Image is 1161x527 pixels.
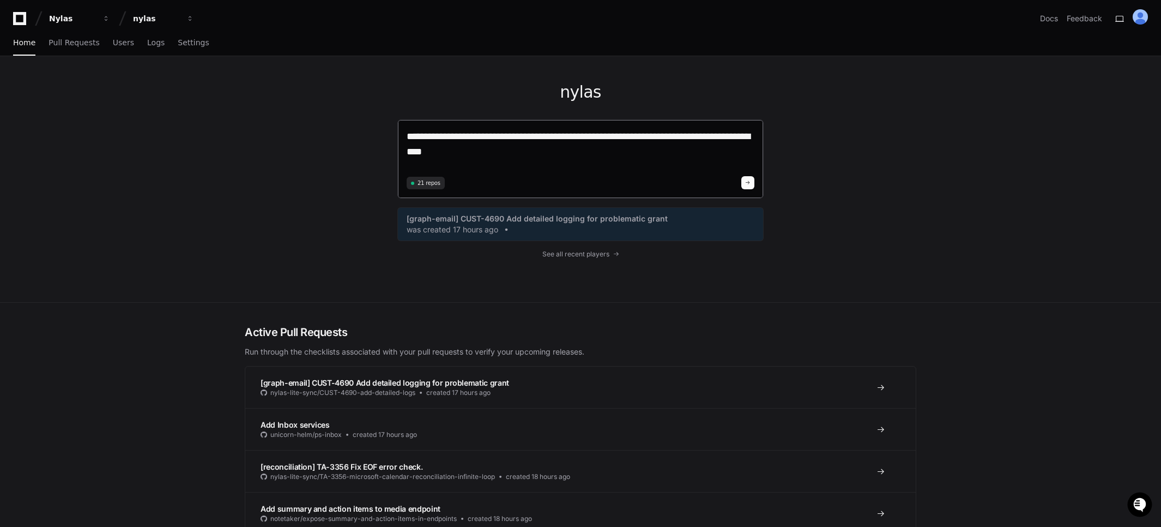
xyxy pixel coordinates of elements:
[49,13,96,24] div: Nylas
[1067,13,1102,24] button: Feedback
[261,462,422,471] span: [reconciliation] TA-3356 Fix EOF error check.
[49,31,99,56] a: Pull Requests
[147,31,165,56] a: Logs
[407,224,498,235] span: was created 17 hours ago
[245,450,916,492] a: [reconciliation] TA-3356 Fix EOF error check.nylas-lite-sync/TA-3356-microsoft-calendar-reconcili...
[11,11,33,33] img: PlayerZero
[397,82,764,102] h1: nylas
[133,13,180,24] div: nylas
[178,39,209,46] span: Settings
[147,39,165,46] span: Logs
[468,514,532,523] span: created 18 hours ago
[270,472,495,481] span: nylas-lite-sync/TA-3356-microsoft-calendar-reconciliation-infinite-loop
[245,408,916,450] a: Add Inbox servicesunicorn-helm/ps-inboxcreated 17 hours ago
[1133,9,1148,25] img: ALV-UjUTLTKDo2-V5vjG4wR1buipwogKm1wWuvNrTAMaancOL2w8d8XiYMyzUPCyapUwVg1DhQ_h_MBM3ufQigANgFbfgRVfo...
[407,213,668,224] span: [graph-email] CUST-4690 Add detailed logging for problematic grant
[11,44,198,61] div: Welcome
[426,388,491,397] span: created 17 hours ago
[353,430,417,439] span: created 17 hours ago
[37,92,138,101] div: We're available if you need us!
[270,388,415,397] span: nylas-lite-sync/CUST-4690-add-detailed-logs
[397,250,764,259] a: See all recent players
[245,367,916,408] a: [graph-email] CUST-4690 Add detailed logging for problematic grantnylas-lite-sync/CUST-4690-add-d...
[1126,491,1156,520] iframe: Open customer support
[113,39,134,46] span: Users
[13,31,35,56] a: Home
[261,420,330,429] span: Add Inbox services
[113,31,134,56] a: Users
[542,250,609,259] span: See all recent players
[49,39,99,46] span: Pull Requests
[45,9,114,28] button: Nylas
[245,346,916,357] p: Run through the checklists associated with your pull requests to verify your upcoming releases.
[185,85,198,98] button: Start new chat
[37,81,179,92] div: Start new chat
[261,504,440,513] span: Add summary and action items to media endpoint
[270,430,342,439] span: unicorn-helm/ps-inbox
[11,81,31,101] img: 1736555170064-99ba0984-63c1-480f-8ee9-699278ef63ed
[1040,13,1058,24] a: Docs
[108,115,132,123] span: Pylon
[13,39,35,46] span: Home
[77,114,132,123] a: Powered byPylon
[407,213,754,235] a: [graph-email] CUST-4690 Add detailed logging for problematic grantwas created 17 hours ago
[270,514,457,523] span: notetaker/expose-summary-and-action-items-in-endpoints
[245,325,916,340] h2: Active Pull Requests
[261,378,509,387] span: [graph-email] CUST-4690 Add detailed logging for problematic grant
[178,31,209,56] a: Settings
[418,179,440,187] span: 21 repos
[129,9,198,28] button: nylas
[506,472,570,481] span: created 18 hours ago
